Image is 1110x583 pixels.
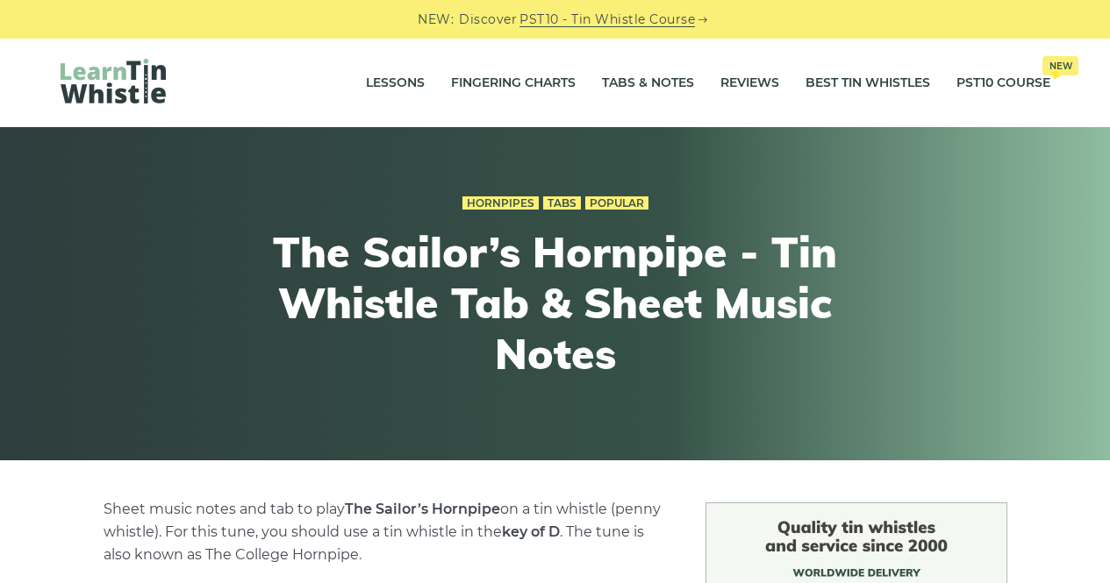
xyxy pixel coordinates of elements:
[233,227,878,379] h1: The Sailor’s Hornpipe - Tin Whistle Tab & Sheet Music Notes
[720,61,779,105] a: Reviews
[956,61,1050,105] a: PST10 CourseNew
[585,196,648,210] a: Popular
[61,59,166,103] img: LearnTinWhistle.com
[602,61,694,105] a: Tabs & Notes
[1042,56,1078,75] span: New
[345,501,500,517] strong: The Sailor’s Hornpipe
[502,523,560,540] strong: key of D
[366,61,425,105] a: Lessons
[462,196,539,210] a: Hornpipes
[451,61,576,105] a: Fingering Charts
[806,61,930,105] a: Best Tin Whistles
[104,498,663,566] p: Sheet music notes and tab to play on a tin whistle (penny whistle). For this tune, you should use...
[543,196,581,210] a: Tabs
